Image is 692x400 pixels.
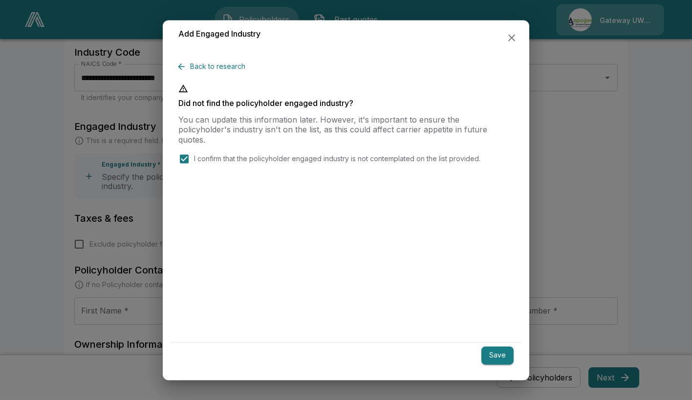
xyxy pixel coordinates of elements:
h6: Add Engaged Industry [178,28,260,41]
button: Save [481,347,514,365]
p: You can update this information later. However, it's important to ensure the policyholder's indus... [178,115,514,145]
p: I confirm that the policyholder engaged industry is not contemplated on the list provided. [194,154,480,164]
p: Did not find the policyholder engaged industry? [178,99,514,107]
button: Back to research [178,58,249,76]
